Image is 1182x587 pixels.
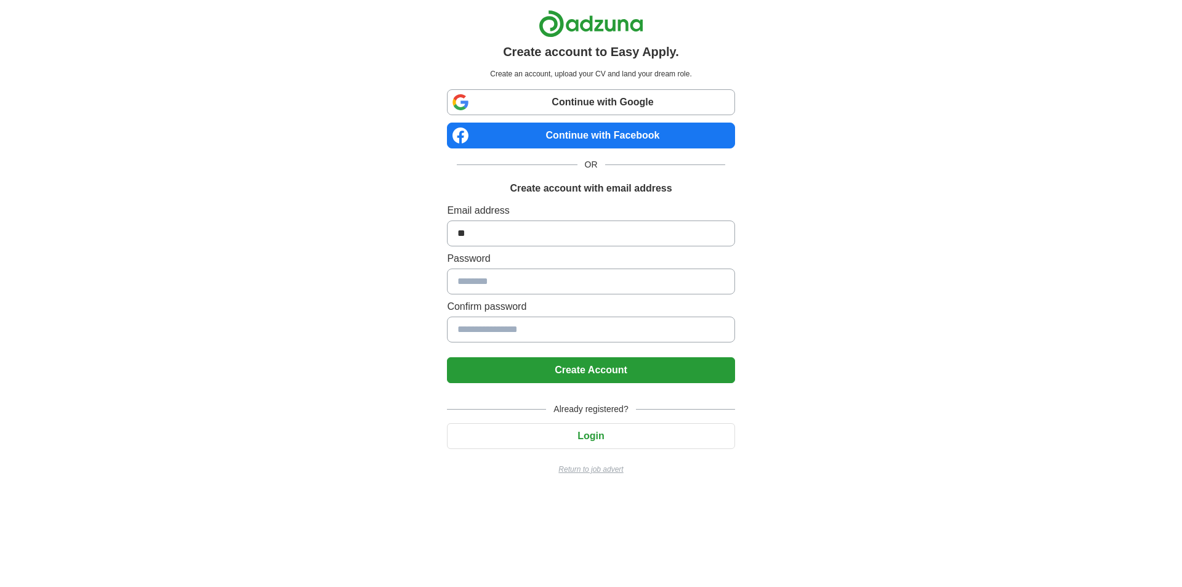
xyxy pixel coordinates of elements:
[447,357,734,383] button: Create Account
[546,403,635,416] span: Already registered?
[447,123,734,148] a: Continue with Facebook
[447,431,734,441] a: Login
[447,423,734,449] button: Login
[503,43,679,61] h1: Create account to Easy Apply.
[447,299,734,314] label: Confirm password
[447,203,734,218] label: Email address
[447,251,734,266] label: Password
[510,181,672,196] h1: Create account with email address
[447,464,734,475] a: Return to job advert
[539,10,643,38] img: Adzuna logo
[577,158,605,171] span: OR
[447,89,734,115] a: Continue with Google
[449,68,732,79] p: Create an account, upload your CV and land your dream role.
